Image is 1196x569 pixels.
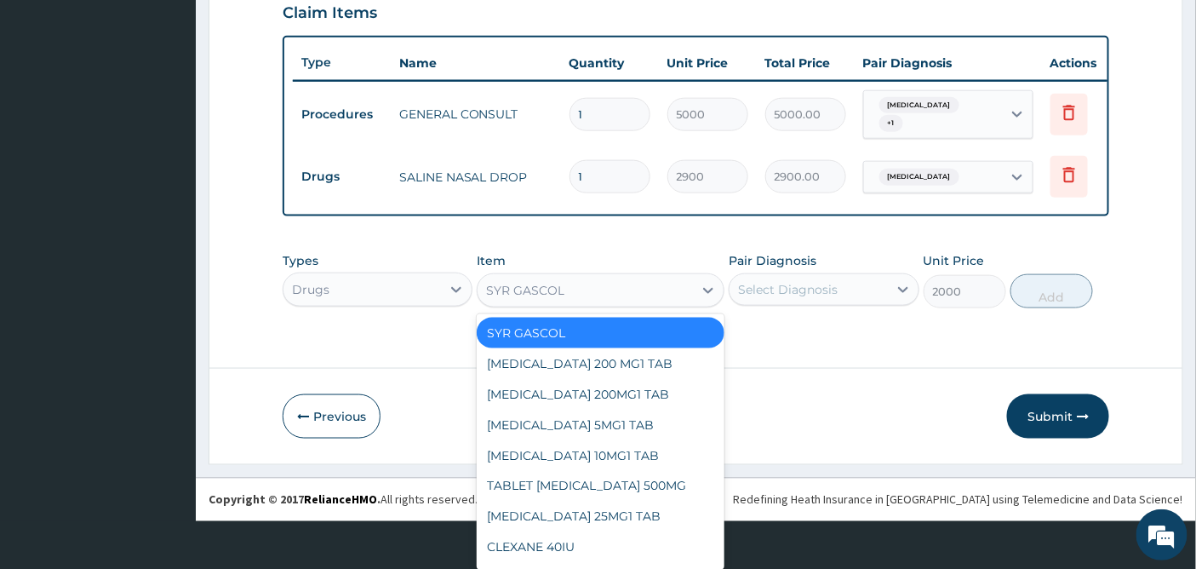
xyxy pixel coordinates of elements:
[477,440,724,471] div: [MEDICAL_DATA] 10MG1 TAB
[31,85,69,128] img: d_794563401_company_1708531726252_794563401
[293,161,391,193] td: Drugs
[855,46,1042,80] th: Pair Diagnosis
[1007,394,1109,439] button: Submit
[1010,274,1093,308] button: Add
[99,174,235,346] span: We're online!
[477,471,724,502] div: TABLET [MEDICAL_DATA] 500MG
[304,492,377,508] a: RelianceHMO
[477,379,724,410] div: [MEDICAL_DATA] 200MG1 TAB
[729,252,816,269] label: Pair Diagnosis
[477,252,506,269] label: Item
[9,384,324,444] textarea: Type your message and hit 'Enter'
[659,46,757,80] th: Unit Price
[209,492,381,508] strong: Copyright © 2017 .
[477,502,724,532] div: [MEDICAL_DATA] 25MG1 TAB
[293,99,391,130] td: Procedures
[477,318,724,348] div: SYR GASCOL
[757,46,855,80] th: Total Price
[293,47,391,78] th: Type
[733,491,1183,509] div: Redefining Heath Insurance in [GEOGRAPHIC_DATA] using Telemedicine and Data Science!
[924,252,985,269] label: Unit Price
[879,169,959,186] span: [MEDICAL_DATA]
[477,532,724,563] div: CLEXANE 40IU
[1042,46,1127,80] th: Actions
[477,410,724,440] div: [MEDICAL_DATA] 5MG1 TAB
[89,95,286,118] div: Chat with us now
[486,282,564,299] div: SYR GASCOL
[738,281,838,298] div: Select Diagnosis
[292,281,329,298] div: Drugs
[196,478,1196,521] footer: All rights reserved.
[879,97,959,114] span: [MEDICAL_DATA]
[391,160,561,194] td: SALINE NASAL DROP
[561,46,659,80] th: Quantity
[477,348,724,379] div: [MEDICAL_DATA] 200 MG1 TAB
[283,4,377,23] h3: Claim Items
[391,46,561,80] th: Name
[391,97,561,131] td: GENERAL CONSULT
[283,394,381,439] button: Previous
[279,9,320,49] div: Minimize live chat window
[283,254,318,268] label: Types
[879,115,903,132] span: + 1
